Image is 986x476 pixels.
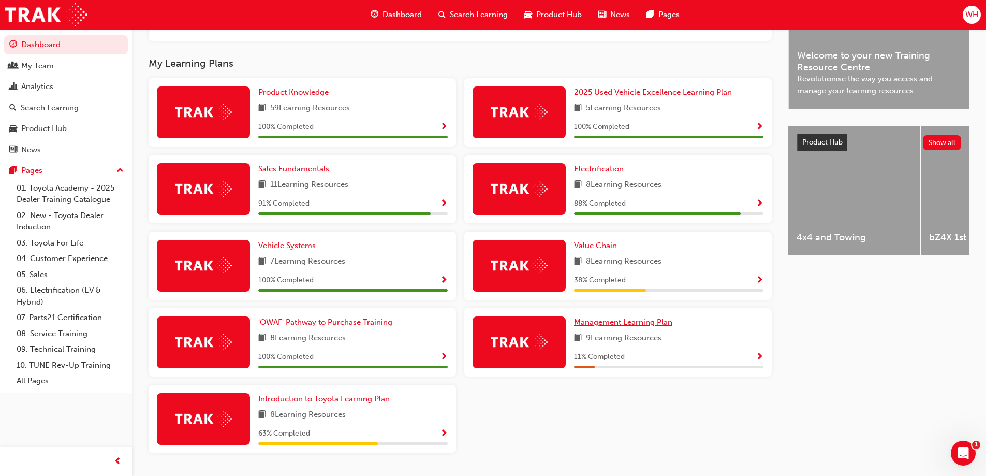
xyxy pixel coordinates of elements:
[797,50,961,73] span: Welcome to your new Training Resource Centre
[574,351,625,363] span: 11 % Completed
[802,138,843,147] span: Product Hub
[21,165,42,177] div: Pages
[797,73,961,96] span: Revolutionise the way you access and manage your learning resources.
[9,62,17,71] span: people-icon
[175,181,232,197] img: Trak
[524,8,532,21] span: car-icon
[797,232,912,243] span: 4x4 and Towing
[430,4,516,25] a: search-iconSearch Learning
[12,373,128,389] a: All Pages
[258,428,310,440] span: 63 % Completed
[12,235,128,251] a: 03. Toyota For Life
[574,318,672,327] span: Management Learning Plan
[175,104,232,120] img: Trak
[12,267,128,283] a: 05. Sales
[440,427,448,440] button: Show Progress
[21,102,79,114] div: Search Learning
[9,166,17,176] span: pages-icon
[440,123,448,132] span: Show Progress
[491,104,548,120] img: Trak
[362,4,430,25] a: guage-iconDashboard
[756,123,763,132] span: Show Progress
[598,8,606,21] span: news-icon
[270,332,346,345] span: 8 Learning Resources
[9,146,17,155] span: news-icon
[258,332,266,345] span: book-icon
[756,351,763,364] button: Show Progress
[491,257,548,273] img: Trak
[440,197,448,210] button: Show Progress
[951,441,976,466] iframe: Intercom live chat
[756,353,763,362] span: Show Progress
[21,60,54,72] div: My Team
[646,8,654,21] span: pages-icon
[756,199,763,209] span: Show Progress
[258,409,266,422] span: book-icon
[574,86,736,98] a: 2025 Used Vehicle Excellence Learning Plan
[12,310,128,326] a: 07. Parts21 Certification
[258,316,396,328] a: 'OWAF' Pathway to Purchase Training
[574,255,582,268] span: book-icon
[270,409,346,422] span: 8 Learning Resources
[270,102,350,115] span: 59 Learning Resources
[440,351,448,364] button: Show Progress
[116,164,124,178] span: up-icon
[574,275,626,286] span: 38 % Completed
[258,121,314,133] span: 100 % Completed
[756,274,763,287] button: Show Progress
[258,240,320,252] a: Vehicle Systems
[491,334,548,350] img: Trak
[5,3,87,26] a: Trak
[590,4,638,25] a: news-iconNews
[797,134,961,151] a: Product HubShow all
[574,164,624,174] span: Electrification
[4,77,128,96] a: Analytics
[586,255,661,268] span: 8 Learning Resources
[258,198,310,210] span: 91 % Completed
[258,86,333,98] a: Product Knowledge
[574,121,629,133] span: 100 % Completed
[440,199,448,209] span: Show Progress
[371,8,378,21] span: guage-icon
[4,140,128,160] a: News
[756,121,763,134] button: Show Progress
[12,208,128,235] a: 02. New - Toyota Dealer Induction
[440,429,448,439] span: Show Progress
[658,9,680,21] span: Pages
[114,455,122,468] span: prev-icon
[4,98,128,118] a: Search Learning
[586,332,661,345] span: 9 Learning Resources
[574,198,626,210] span: 88 % Completed
[9,124,17,134] span: car-icon
[923,135,962,150] button: Show all
[12,282,128,310] a: 06. Electrification (EV & Hybrid)
[382,9,422,21] span: Dashboard
[258,275,314,286] span: 100 % Completed
[258,318,392,327] span: 'OWAF' Pathway to Purchase Training
[972,441,980,449] span: 1
[9,40,17,50] span: guage-icon
[12,357,128,373] a: 10. TUNE Rev-Up Training
[258,394,390,403] span: Introduction to Toyota Learning Plan
[258,393,394,405] a: Introduction to Toyota Learning Plan
[4,35,128,54] a: Dashboard
[21,144,41,156] div: News
[12,251,128,267] a: 04. Customer Experience
[12,180,128,208] a: 01. Toyota Academy - 2025 Dealer Training Catalogue
[574,163,628,175] a: Electrification
[574,88,732,97] span: 2025 Used Vehicle Excellence Learning Plan
[258,164,329,174] span: Sales Fundamentals
[4,56,128,76] a: My Team
[963,6,981,24] button: WH
[4,33,128,161] button: DashboardMy TeamAnalyticsSearch LearningProduct HubNews
[438,8,446,21] span: search-icon
[574,241,617,250] span: Value Chain
[258,255,266,268] span: book-icon
[440,121,448,134] button: Show Progress
[21,81,53,93] div: Analytics
[175,257,232,273] img: Trak
[574,240,621,252] a: Value Chain
[491,181,548,197] img: Trak
[610,9,630,21] span: News
[586,102,661,115] span: 5 Learning Resources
